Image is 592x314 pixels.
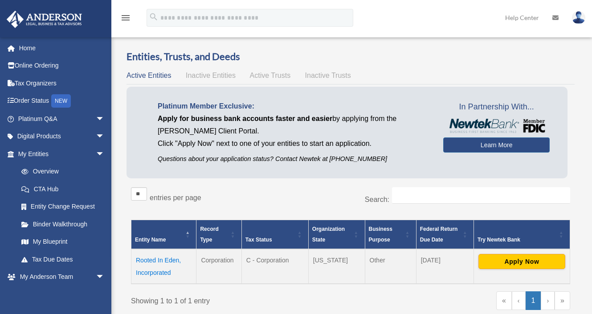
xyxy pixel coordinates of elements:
[241,249,308,284] td: C - Corporation
[120,12,131,23] i: menu
[6,145,114,163] a: My Entitiesarrow_drop_down
[12,198,114,216] a: Entity Change Request
[365,249,416,284] td: Other
[308,249,365,284] td: [US_STATE]
[312,226,345,243] span: Organization State
[158,113,430,137] p: by applying from the [PERSON_NAME] Client Portal.
[158,153,430,165] p: Questions about your application status? Contact Newtek at [PHONE_NUMBER]
[6,128,118,145] a: Digital Productsarrow_drop_down
[443,137,550,153] a: Learn More
[96,145,114,163] span: arrow_drop_down
[526,291,541,310] a: 1
[51,94,71,108] div: NEW
[250,72,291,79] span: Active Trusts
[4,11,85,28] img: Anderson Advisors Platinum Portal
[512,291,526,310] a: Previous
[12,215,114,233] a: Binder Walkthrough
[12,233,114,251] a: My Blueprint
[6,74,118,92] a: Tax Organizers
[365,220,416,250] th: Business Purpose: Activate to sort
[6,39,118,57] a: Home
[416,220,474,250] th: Federal Return Due Date: Activate to sort
[365,196,389,203] label: Search:
[196,249,241,284] td: Corporation
[416,249,474,284] td: [DATE]
[308,220,365,250] th: Organization State: Activate to sort
[420,226,458,243] span: Federal Return Due Date
[127,50,575,64] h3: Entities, Trusts, and Deeds
[120,16,131,23] a: menu
[478,254,565,269] button: Apply Now
[474,220,570,250] th: Try Newtek Bank : Activate to sort
[241,220,308,250] th: Tax Status: Activate to sort
[158,115,332,122] span: Apply for business bank accounts faster and easier
[12,163,109,181] a: Overview
[150,194,201,201] label: entries per page
[305,72,351,79] span: Inactive Trusts
[6,92,118,110] a: Order StatusNEW
[448,119,545,133] img: NewtekBankLogoSM.png
[149,12,159,22] i: search
[369,226,392,243] span: Business Purpose
[572,11,585,24] img: User Pic
[135,237,166,243] span: Entity Name
[127,72,171,79] span: Active Entities
[186,72,236,79] span: Inactive Entities
[158,137,430,150] p: Click "Apply Now" next to one of your entities to start an application.
[443,100,550,114] span: In Partnership With...
[478,234,556,245] div: Try Newtek Bank
[96,110,114,128] span: arrow_drop_down
[96,128,114,146] span: arrow_drop_down
[131,291,344,307] div: Showing 1 to 1 of 1 entry
[555,291,570,310] a: Last
[245,237,272,243] span: Tax Status
[200,226,218,243] span: Record Type
[12,180,114,198] a: CTA Hub
[6,268,118,286] a: My Anderson Teamarrow_drop_down
[96,268,114,286] span: arrow_drop_down
[158,100,430,113] p: Platinum Member Exclusive:
[6,110,118,128] a: Platinum Q&Aarrow_drop_down
[12,250,114,268] a: Tax Due Dates
[6,57,118,75] a: Online Ordering
[541,291,555,310] a: Next
[131,220,196,250] th: Entity Name: Activate to invert sorting
[496,291,512,310] a: First
[131,249,196,284] td: Rooted In Eden, Incorporated
[196,220,241,250] th: Record Type: Activate to sort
